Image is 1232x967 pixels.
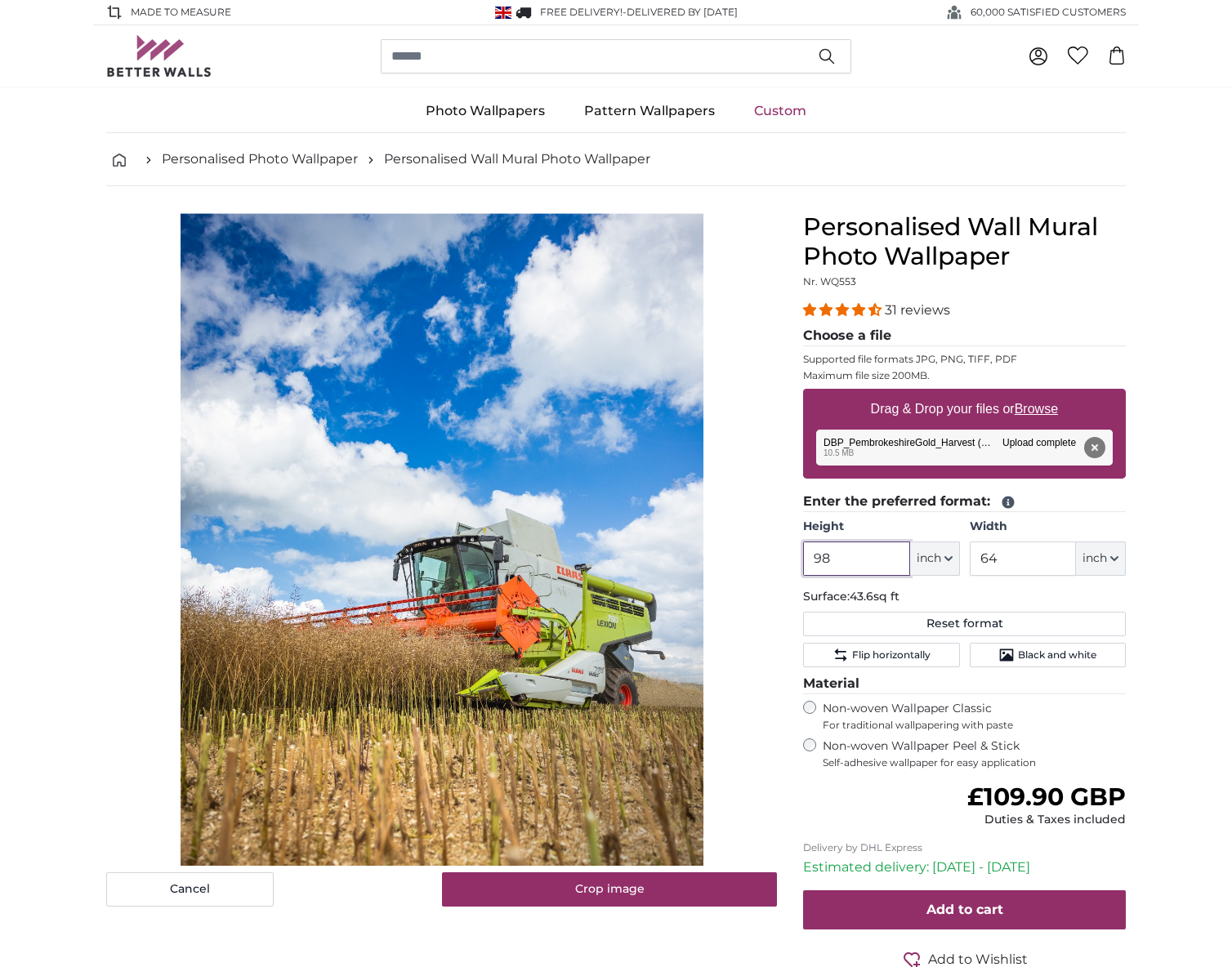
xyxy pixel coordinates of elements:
p: Supported file formats JPG, PNG, TIFF, PDF [803,353,1126,366]
legend: Material [803,674,1126,694]
span: Self-adhesive wallpaper for easy application [823,756,1126,769]
h1: Personalised Wall Mural Photo Wallpaper [803,212,1126,271]
legend: Enter the preferred format: [803,492,1126,512]
span: FREE delivery! [540,6,623,18]
button: Add to cart [803,890,1126,929]
label: Non-woven Wallpaper Classic [823,701,1126,732]
label: Width [970,519,1126,535]
span: Nr. WQ553 [803,275,856,287]
p: Maximum file size 200MB. [803,369,1126,382]
a: Custom [734,90,826,132]
p: Estimated delivery: [DATE] - [DATE] [803,858,1126,877]
span: Delivered by [DATE] [627,6,738,18]
span: 31 reviews [885,302,950,318]
span: 43.6sq ft [850,589,899,604]
span: Add to cart [926,902,1003,917]
span: inch [1082,550,1107,567]
button: Crop image [442,872,778,907]
nav: breadcrumbs [106,133,1126,186]
a: Personalised Photo Wallpaper [162,149,358,169]
div: Duties & Taxes included [967,812,1126,828]
a: Pattern Wallpapers [565,90,734,132]
label: Drag & Drop your files or [864,393,1065,426]
span: 4.32 stars [803,302,885,318]
img: United Kingdom [495,7,511,19]
button: Cancel [106,872,274,907]
img: Betterwalls [106,35,212,77]
label: Height [803,519,959,535]
label: Non-woven Wallpaper Peel & Stick [823,738,1126,769]
u: Browse [1015,402,1058,416]
span: inch [917,550,941,567]
span: £109.90 GBP [967,782,1126,812]
a: Photo Wallpapers [406,90,565,132]
button: inch [910,541,960,576]
span: Black and white [1018,648,1096,662]
p: Delivery by DHL Express [803,841,1126,854]
span: 60,000 SATISFIED CUSTOMERS [971,5,1126,20]
span: - [623,6,738,18]
p: Surface: [803,589,1126,605]
legend: Choose a file [803,326,1126,346]
button: Reset format [803,612,1126,636]
span: Flip horizontally [852,648,931,662]
button: inch [1076,541,1126,576]
a: Personalised Wall Mural Photo Wallpaper [384,149,650,169]
button: Black and white [970,643,1126,667]
span: For traditional wallpapering with paste [823,719,1126,732]
span: Made to Measure [131,5,231,20]
button: Flip horizontally [803,643,959,667]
